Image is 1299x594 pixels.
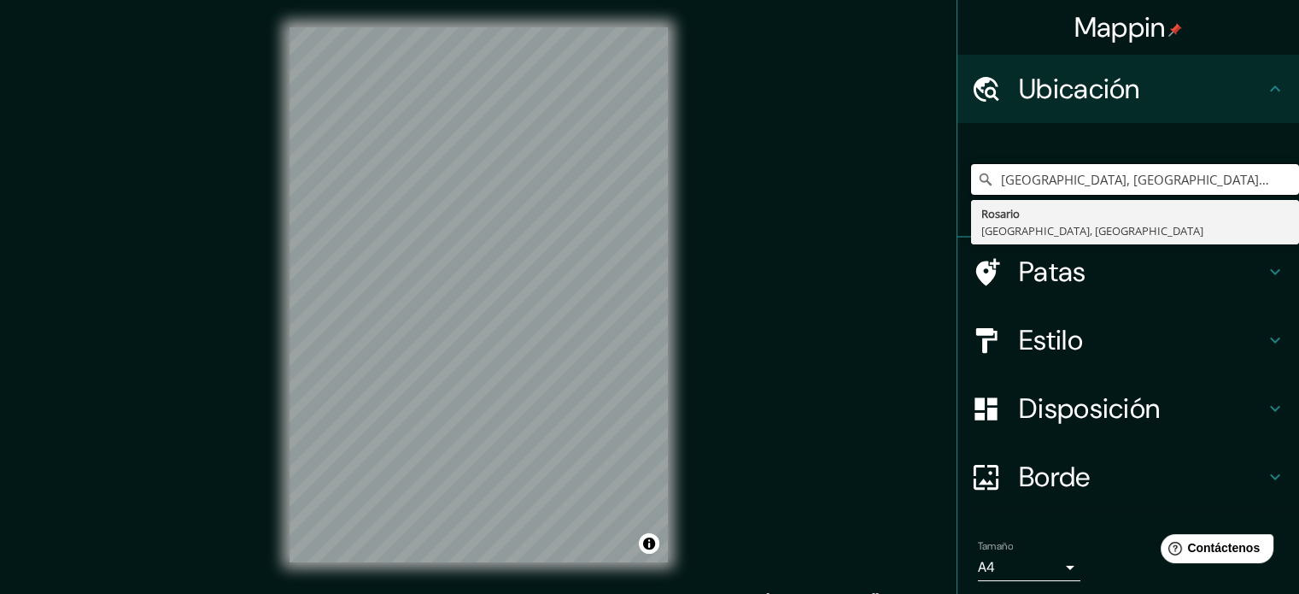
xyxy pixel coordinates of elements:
[957,238,1299,306] div: Patas
[1019,391,1160,426] font: Disposición
[978,558,995,576] font: A4
[1019,459,1091,495] font: Borde
[978,539,1013,553] font: Tamaño
[1019,322,1083,358] font: Estilo
[639,533,659,554] button: Activar o desactivar atribución
[1147,527,1280,575] iframe: Lanzador de widgets de ayuda
[290,27,668,562] canvas: Mapa
[981,206,1020,221] font: Rosario
[957,374,1299,443] div: Disposición
[1168,23,1182,37] img: pin-icon.png
[1019,71,1140,107] font: Ubicación
[957,443,1299,511] div: Borde
[1019,254,1086,290] font: Patas
[957,306,1299,374] div: Estilo
[981,223,1203,238] font: [GEOGRAPHIC_DATA], [GEOGRAPHIC_DATA]
[971,164,1299,195] input: Elige tu ciudad o zona
[957,55,1299,123] div: Ubicación
[978,554,1080,581] div: A4
[1074,9,1166,45] font: Mappin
